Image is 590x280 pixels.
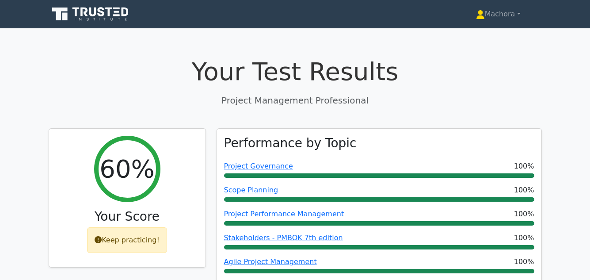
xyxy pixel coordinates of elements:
a: Project Governance [224,162,293,170]
h3: Performance by Topic [224,136,357,151]
a: Project Performance Management [224,210,344,218]
h3: Your Score [56,209,198,224]
a: Agile Project Management [224,257,317,266]
h2: 60% [99,154,154,184]
span: 100% [514,233,534,243]
div: Keep practicing! [87,227,167,253]
span: 100% [514,209,534,219]
span: 100% [514,161,534,172]
span: 100% [514,257,534,267]
a: Scope Planning [224,186,278,194]
p: Project Management Professional [49,94,542,107]
span: 100% [514,185,534,196]
a: Machora [455,5,542,23]
a: Stakeholders - PMBOK 7th edition [224,234,343,242]
h1: Your Test Results [49,57,542,86]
